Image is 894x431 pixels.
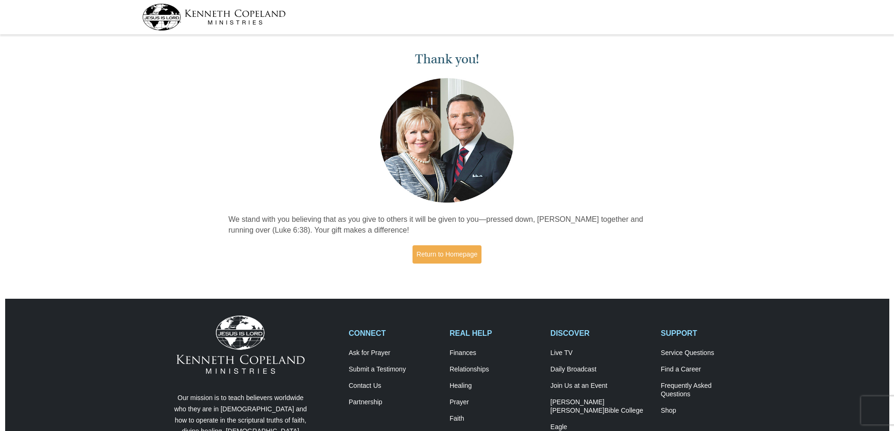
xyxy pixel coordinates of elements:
h2: DISCOVER [550,329,651,338]
h2: SUPPORT [661,329,752,338]
a: Find a Career [661,365,752,374]
a: Shop [661,407,752,415]
h2: CONNECT [349,329,440,338]
a: Contact Us [349,382,440,390]
a: Submit a Testimony [349,365,440,374]
img: Kenneth and Gloria [378,76,516,205]
a: Live TV [550,349,651,357]
a: Healing [450,382,541,390]
a: Ask for Prayer [349,349,440,357]
a: Frequently AskedQuestions [661,382,752,399]
img: kcm-header-logo.svg [142,4,286,30]
img: Kenneth Copeland Ministries [176,316,305,374]
a: Relationships [450,365,541,374]
a: Join Us at an Event [550,382,651,390]
span: Bible College [604,407,643,414]
a: Return to Homepage [413,245,482,264]
a: Partnership [349,398,440,407]
p: We stand with you believing that as you give to others it will be given to you—pressed down, [PER... [229,214,666,236]
a: Faith [450,415,541,423]
h2: REAL HELP [450,329,541,338]
a: Daily Broadcast [550,365,651,374]
a: Finances [450,349,541,357]
a: [PERSON_NAME] [PERSON_NAME]Bible College [550,398,651,415]
a: Service Questions [661,349,752,357]
h1: Thank you! [229,52,666,67]
a: Prayer [450,398,541,407]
